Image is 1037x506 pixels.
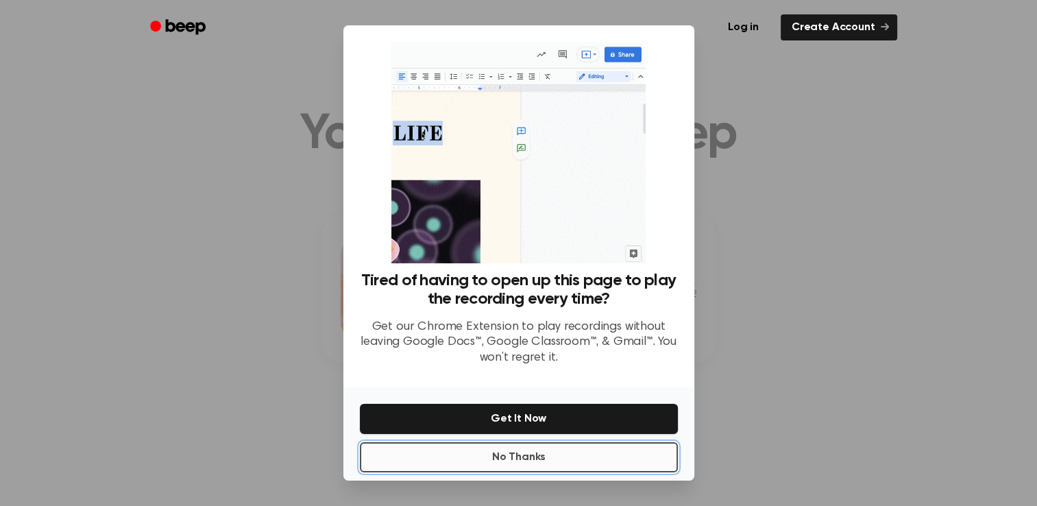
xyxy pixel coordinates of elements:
[141,14,218,41] a: Beep
[781,14,897,40] a: Create Account
[360,272,678,309] h3: Tired of having to open up this page to play the recording every time?
[360,442,678,472] button: No Thanks
[360,320,678,366] p: Get our Chrome Extension to play recordings without leaving Google Docs™, Google Classroom™, & Gm...
[714,12,772,43] a: Log in
[360,404,678,434] button: Get It Now
[391,42,646,263] img: Beep extension in action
